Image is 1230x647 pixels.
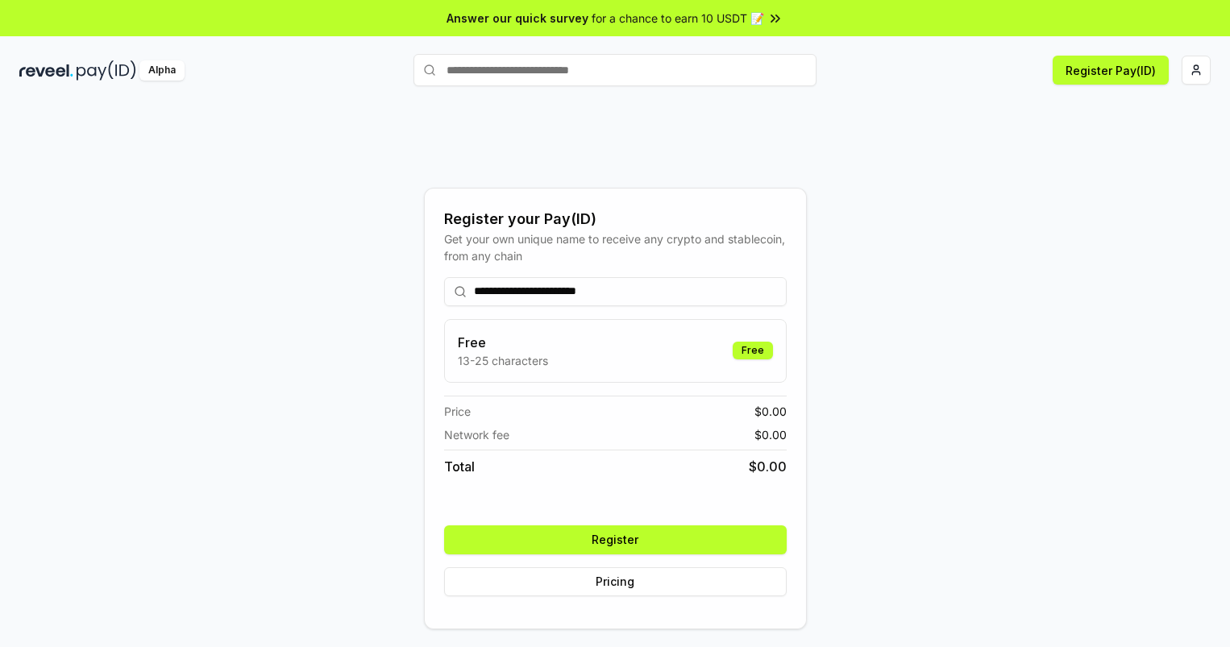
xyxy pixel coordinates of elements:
[733,342,773,359] div: Free
[458,333,548,352] h3: Free
[444,230,787,264] div: Get your own unique name to receive any crypto and stablecoin, from any chain
[444,426,509,443] span: Network fee
[444,457,475,476] span: Total
[754,403,787,420] span: $ 0.00
[139,60,185,81] div: Alpha
[444,567,787,596] button: Pricing
[592,10,764,27] span: for a chance to earn 10 USDT 📝
[444,208,787,230] div: Register your Pay(ID)
[444,525,787,554] button: Register
[749,457,787,476] span: $ 0.00
[447,10,588,27] span: Answer our quick survey
[444,403,471,420] span: Price
[754,426,787,443] span: $ 0.00
[1053,56,1169,85] button: Register Pay(ID)
[19,60,73,81] img: reveel_dark
[458,352,548,369] p: 13-25 characters
[77,60,136,81] img: pay_id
